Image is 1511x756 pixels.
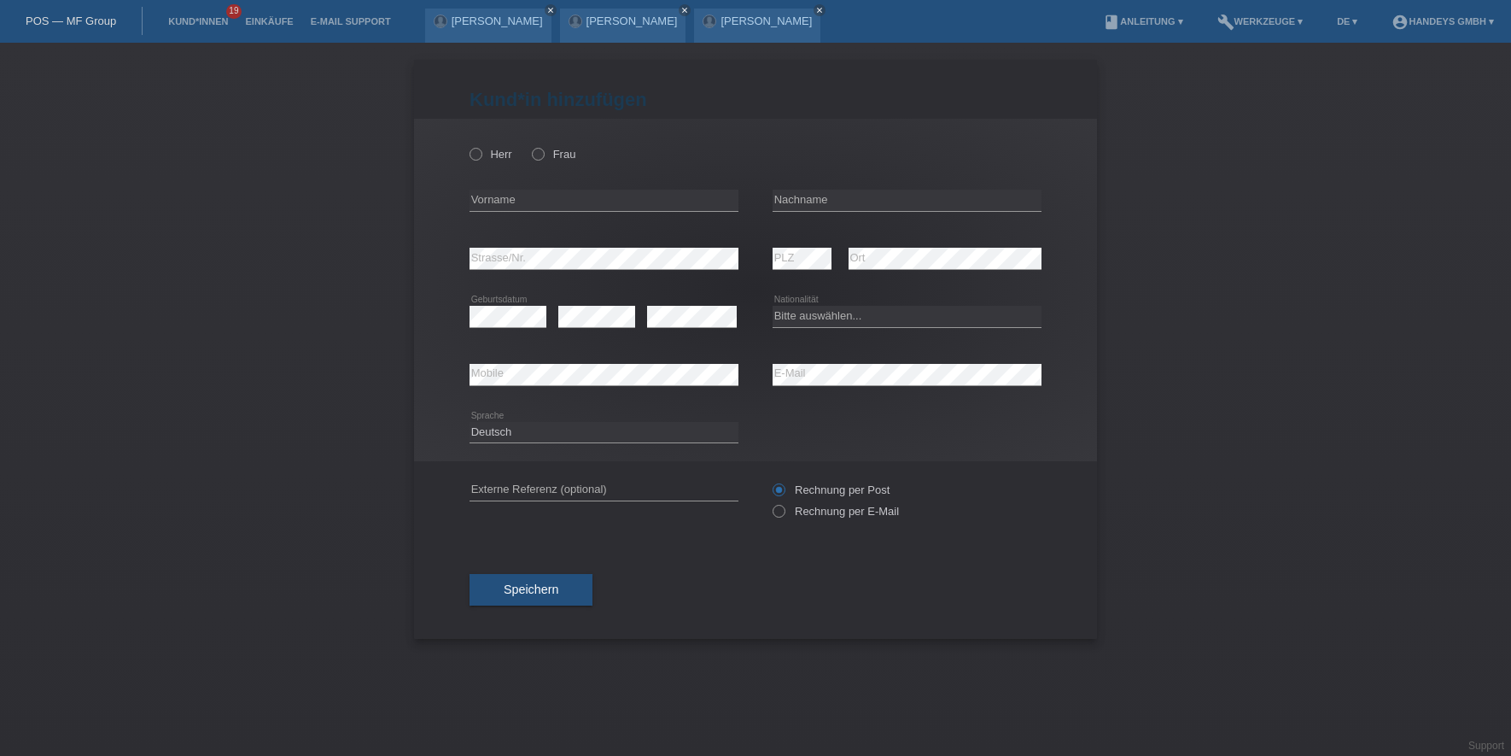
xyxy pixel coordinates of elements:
[452,15,543,27] a: [PERSON_NAME]
[236,16,301,26] a: Einkäufe
[26,15,116,27] a: POS — MF Group
[773,483,784,505] input: Rechnung per Post
[1103,14,1120,31] i: book
[679,4,691,16] a: close
[1383,16,1502,26] a: account_circleHandeys GmbH ▾
[470,148,481,159] input: Herr
[470,574,592,607] button: Speichern
[773,505,899,518] label: Rechnung per E-Mail
[470,89,1041,110] h1: Kund*in hinzufügen
[546,6,555,15] i: close
[532,148,575,161] label: Frau
[545,4,557,16] a: close
[1328,16,1366,26] a: DE ▾
[504,583,558,596] span: Speichern
[470,148,512,161] label: Herr
[1391,14,1409,31] i: account_circle
[1217,14,1234,31] i: build
[680,6,689,15] i: close
[160,16,236,26] a: Kund*innen
[302,16,400,26] a: E-Mail Support
[815,6,824,15] i: close
[773,483,890,496] label: Rechnung per Post
[586,15,678,27] a: [PERSON_NAME]
[226,4,242,19] span: 19
[720,15,812,27] a: [PERSON_NAME]
[1094,16,1191,26] a: bookAnleitung ▾
[1209,16,1312,26] a: buildWerkzeuge ▾
[532,148,543,159] input: Frau
[773,505,784,526] input: Rechnung per E-Mail
[814,4,826,16] a: close
[1468,740,1504,752] a: Support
